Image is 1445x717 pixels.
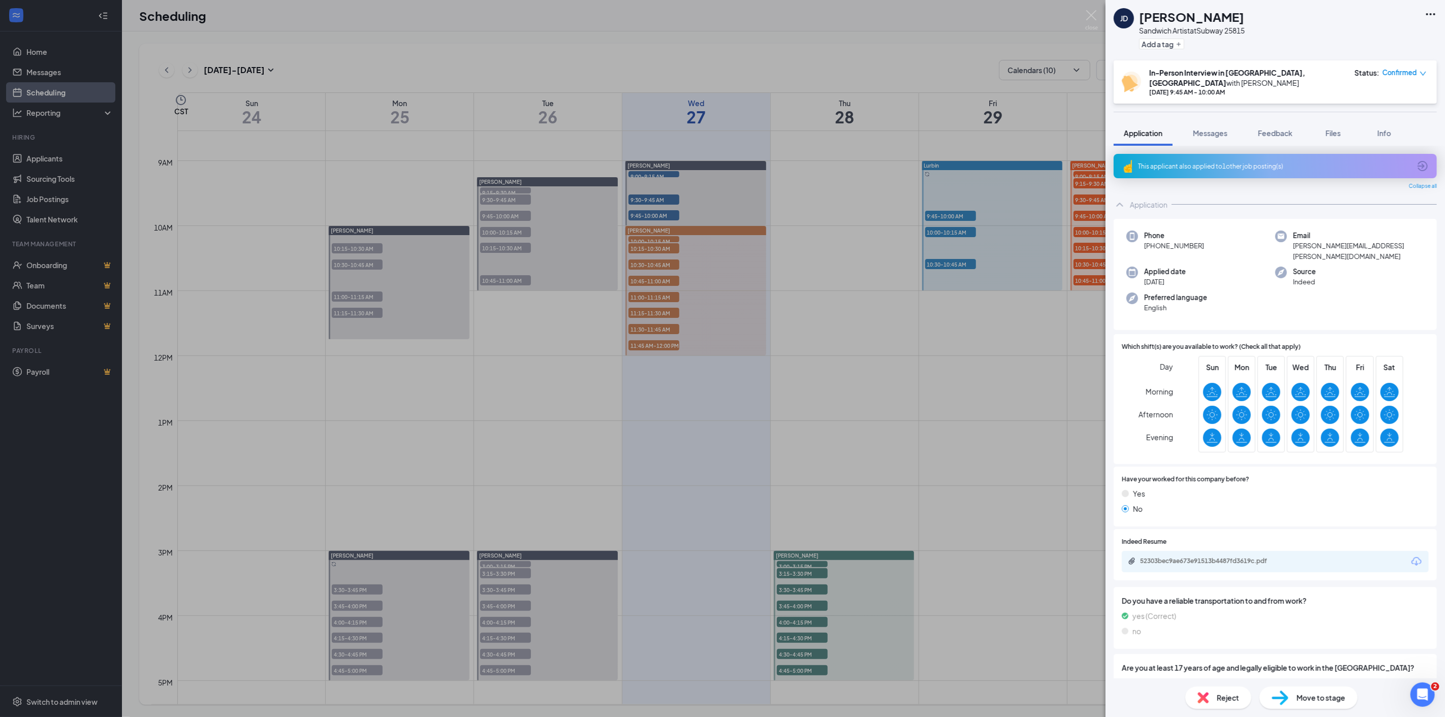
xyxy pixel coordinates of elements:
span: Do you have a reliable transportation to and from work? [1122,595,1429,606]
svg: Plus [1176,41,1182,47]
span: Preferred language [1144,292,1207,303]
div: Status : [1355,68,1379,78]
span: Wed [1292,362,1310,373]
span: Source [1293,267,1316,277]
span: Have your worked for this company before? [1122,475,1249,484]
span: Feedback [1258,128,1293,138]
div: 52303bec9ae673e91513b4487fd3619c.pdf [1140,557,1282,565]
span: Indeed [1293,277,1316,287]
h1: [PERSON_NAME] [1139,8,1244,25]
span: yes (Correct) [1133,677,1176,689]
div: [DATE] 9:45 AM - 10:00 AM [1149,88,1344,96]
span: Files [1326,128,1341,138]
span: Sun [1203,362,1221,373]
div: JD [1120,13,1128,23]
iframe: Intercom live chat [1410,682,1435,707]
span: Email [1293,231,1424,241]
span: Yes [1133,488,1145,499]
svg: ChevronUp [1114,199,1126,211]
span: [PHONE_NUMBER] [1144,241,1204,251]
span: Info [1377,128,1391,138]
button: PlusAdd a tag [1139,39,1184,49]
svg: Download [1410,556,1423,568]
span: No [1133,503,1143,514]
span: Applied date [1144,267,1186,277]
div: with [PERSON_NAME] [1149,68,1344,88]
div: Sandwich Artist at Subway 25815 [1139,25,1245,36]
span: Confirmed [1383,68,1417,78]
span: Sat [1380,362,1399,373]
span: Messages [1193,128,1228,138]
span: Afternoon [1139,405,1173,423]
span: down [1420,70,1427,77]
span: [DATE] [1144,277,1186,287]
span: Phone [1144,231,1204,241]
div: This applicant also applied to 1 other job posting(s) [1138,162,1410,171]
span: Tue [1262,362,1280,373]
span: Are you at least 17 years of age and legally eligible to work in the [GEOGRAPHIC_DATA]? [1122,662,1429,673]
span: Evening [1146,428,1173,446]
div: Application [1130,200,1168,210]
span: Fri [1351,362,1369,373]
span: English [1144,303,1207,313]
span: Which shift(s) are you available to work? (Check all that apply) [1122,342,1301,352]
span: Collapse all [1409,182,1437,190]
span: Morning [1146,382,1173,401]
span: [PERSON_NAME][EMAIL_ADDRESS][PERSON_NAME][DOMAIN_NAME] [1293,241,1424,262]
svg: ArrowCircle [1417,160,1429,172]
span: Indeed Resume [1122,537,1167,547]
span: yes (Correct) [1133,610,1176,622]
span: no [1133,626,1141,637]
svg: Ellipses [1425,8,1437,20]
span: Move to stage [1297,692,1345,703]
span: Reject [1217,692,1239,703]
span: Day [1160,361,1173,372]
b: In-Person Interview in [GEOGRAPHIC_DATA],[GEOGRAPHIC_DATA] [1149,68,1305,87]
svg: Paperclip [1128,557,1136,565]
span: Mon [1233,362,1251,373]
span: 2 [1431,682,1439,691]
span: Thu [1321,362,1339,373]
a: Paperclip52303bec9ae673e91513b4487fd3619c.pdf [1128,557,1293,567]
span: Application [1124,128,1163,138]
